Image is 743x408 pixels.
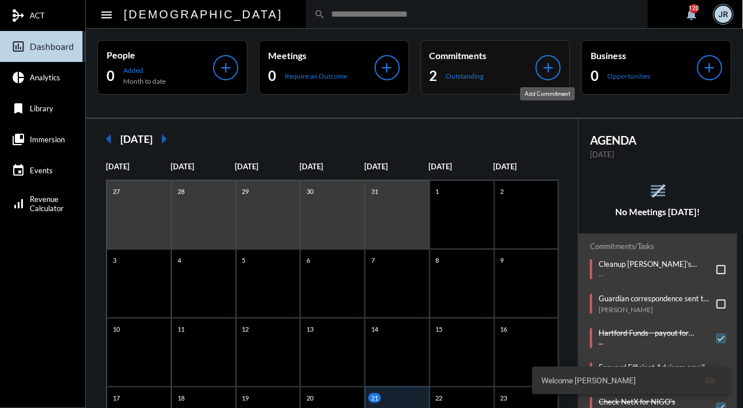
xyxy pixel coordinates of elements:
[11,71,25,84] mat-icon: pie_chart
[30,41,74,52] span: Dashboard
[685,7,699,21] mat-icon: notifications
[106,162,171,171] p: [DATE]
[702,60,718,76] mat-icon: add
[599,340,711,348] p: --
[690,4,699,13] div: 120
[520,87,575,100] div: Add Commitment
[30,73,60,82] span: Analytics
[599,271,711,279] p: --
[11,197,25,211] mat-icon: signal_cellular_alt
[541,375,636,386] span: Welcome [PERSON_NAME]
[11,9,25,22] mat-icon: mediation
[498,186,507,196] p: 2
[429,162,494,171] p: [DATE]
[152,127,175,150] mat-icon: arrow_right
[590,150,726,159] p: [DATE]
[300,162,364,171] p: [DATE]
[579,207,737,217] h5: No Meetings [DATE]!
[430,67,438,85] h2: 2
[30,11,45,20] span: ACT
[446,72,484,80] p: Outstanding
[171,162,235,171] p: [DATE]
[599,328,711,337] p: Hartford Funds - payout for [PERSON_NAME]
[304,255,313,265] p: 6
[175,324,187,334] p: 11
[368,393,381,403] p: 21
[364,162,429,171] p: [DATE]
[11,102,25,115] mat-icon: bookmark
[239,255,249,265] p: 5
[97,127,120,150] mat-icon: arrow_left
[110,324,123,334] p: 10
[110,186,123,196] p: 27
[706,376,716,385] span: Ok
[540,60,556,76] mat-icon: add
[123,66,166,75] p: Added
[239,186,252,196] p: 29
[268,50,375,61] p: Meetings
[218,60,234,76] mat-icon: add
[433,393,446,403] p: 22
[599,259,711,269] p: Cleanup [PERSON_NAME]'s inbox
[368,324,381,334] p: 14
[379,60,395,76] mat-icon: add
[591,67,599,85] h2: 0
[11,133,25,146] mat-icon: collections_bookmark
[607,72,650,80] p: Opportunities
[100,8,113,22] mat-icon: Side nav toggle icon
[697,370,725,391] button: Ok
[175,393,187,403] p: 18
[11,40,25,53] mat-icon: insert_chart_outlined
[368,186,381,196] p: 31
[368,255,378,265] p: 7
[107,67,115,85] h2: 0
[498,393,510,403] p: 23
[110,255,119,265] p: 3
[599,294,711,303] p: Guardian correspondence sent to her work address
[95,3,118,26] button: Toggle sidenav
[110,393,123,403] p: 17
[590,133,726,147] h2: AGENDA
[175,255,184,265] p: 4
[239,393,252,403] p: 19
[498,255,507,265] p: 9
[315,9,326,20] mat-icon: search
[239,324,252,334] p: 12
[430,50,536,61] p: Commitments
[30,195,64,213] span: Revenue Calculator
[11,164,25,177] mat-icon: event
[120,133,152,145] h2: [DATE]
[124,5,283,24] h2: [DEMOGRAPHIC_DATA]
[433,255,442,265] p: 8
[30,135,65,144] span: Immersion
[648,181,667,200] mat-icon: reorder
[433,324,446,334] p: 15
[30,166,53,175] span: Events
[433,186,442,196] p: 1
[175,186,187,196] p: 28
[285,72,347,80] p: Require an Outcome
[599,305,711,314] p: [PERSON_NAME]
[107,49,213,60] p: People
[590,242,726,251] h2: Commitments/Tasks
[591,50,697,61] p: Business
[123,77,166,86] p: Month to date
[304,393,316,403] p: 20
[304,186,316,196] p: 30
[715,6,732,23] div: JR
[268,67,276,85] h2: 0
[304,324,316,334] p: 13
[498,324,510,334] p: 16
[494,162,559,171] p: [DATE]
[30,104,53,113] span: Library
[235,162,300,171] p: [DATE]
